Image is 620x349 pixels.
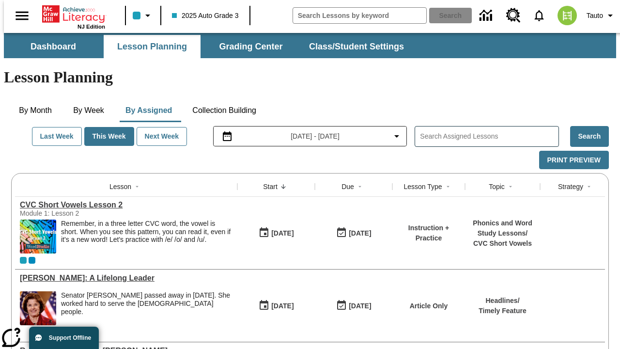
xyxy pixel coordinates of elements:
[293,8,426,23] input: search field
[137,127,187,146] button: Next Week
[61,220,232,244] p: Remember, in a three letter CVC word, the vowel is short. When you see this pattern, you can read...
[410,301,448,311] p: Article Only
[470,218,535,238] p: Phonics and Word Study Lessons /
[527,3,552,28] a: Notifications
[403,182,442,191] div: Lesson Type
[442,181,454,192] button: Sort
[8,1,36,30] button: Open side menu
[20,291,56,325] img: Senator Dianne Feinstein of California smiles with the U.S. flag behind her.
[500,2,527,29] a: Resource Center, Will open in new tab
[64,99,113,122] button: By Week
[505,181,516,192] button: Sort
[4,33,616,58] div: SubNavbar
[104,35,201,58] button: Lesson Planning
[479,296,527,306] p: Headlines /
[552,3,583,28] button: Select a new avatar
[349,300,371,312] div: [DATE]
[271,227,294,239] div: [DATE]
[354,181,366,192] button: Sort
[29,327,99,349] button: Support Offline
[202,35,299,58] button: Grading Center
[219,41,282,52] span: Grading Center
[333,297,374,315] button: 09/29/25: Last day the lesson can be accessed
[109,182,131,191] div: Lesson
[20,257,27,264] div: Current Class
[470,238,535,249] p: CVC Short Vowels
[20,201,232,209] a: CVC Short Vowels Lesson 2, Lessons
[42,4,105,24] a: Home
[583,181,595,192] button: Sort
[5,35,102,58] button: Dashboard
[587,11,603,21] span: Tauto
[291,131,340,142] span: [DATE] - [DATE]
[117,41,187,52] span: Lesson Planning
[172,11,239,21] span: 2025 Auto Grade 3
[11,99,60,122] button: By Month
[20,220,56,254] img: CVC Short Vowels Lesson 2.
[489,182,505,191] div: Topic
[474,2,500,29] a: Data Center
[583,7,620,24] button: Profile/Settings
[31,41,76,52] span: Dashboard
[217,130,403,142] button: Select the date range menu item
[61,220,232,254] div: Remember, in a three letter CVC word, the vowel is short. When you see this pattern, you can read...
[49,334,91,341] span: Support Offline
[131,181,143,192] button: Sort
[129,7,157,24] button: Class color is light blue. Change class color
[479,306,527,316] p: Timely Feature
[255,297,297,315] button: 09/29/25: First time the lesson was available
[20,274,232,283] div: Dianne Feinstein: A Lifelong Leader
[309,41,404,52] span: Class/Student Settings
[349,227,371,239] div: [DATE]
[20,209,165,217] div: Module 1: Lesson 2
[42,3,105,30] div: Home
[263,182,278,191] div: Start
[4,68,616,86] h1: Lesson Planning
[61,291,232,316] div: Senator [PERSON_NAME] passed away in [DATE]. She worked hard to serve the [DEMOGRAPHIC_DATA] people.
[558,182,583,191] div: Strategy
[397,223,460,243] p: Instruction + Practice
[20,201,232,209] div: CVC Short Vowels Lesson 2
[20,274,232,283] a: Dianne Feinstein: A Lifelong Leader, Lessons
[77,24,105,30] span: NJ Edition
[29,257,35,264] div: OL 2025 Auto Grade 4
[341,182,354,191] div: Due
[278,181,289,192] button: Sort
[391,130,403,142] svg: Collapse Date Range Filter
[61,291,232,325] div: Senator Dianne Feinstein passed away in September 2023. She worked hard to serve the American peo...
[32,127,82,146] button: Last Week
[333,224,374,242] button: 09/29/25: Last day the lesson can be accessed
[255,224,297,242] button: 09/29/25: First time the lesson was available
[271,300,294,312] div: [DATE]
[185,99,264,122] button: Collection Building
[4,35,413,58] div: SubNavbar
[420,129,558,143] input: Search Assigned Lessons
[570,126,609,147] button: Search
[118,99,180,122] button: By Assigned
[558,6,577,25] img: avatar image
[539,151,609,170] button: Print Preview
[301,35,412,58] button: Class/Student Settings
[84,127,134,146] button: This Week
